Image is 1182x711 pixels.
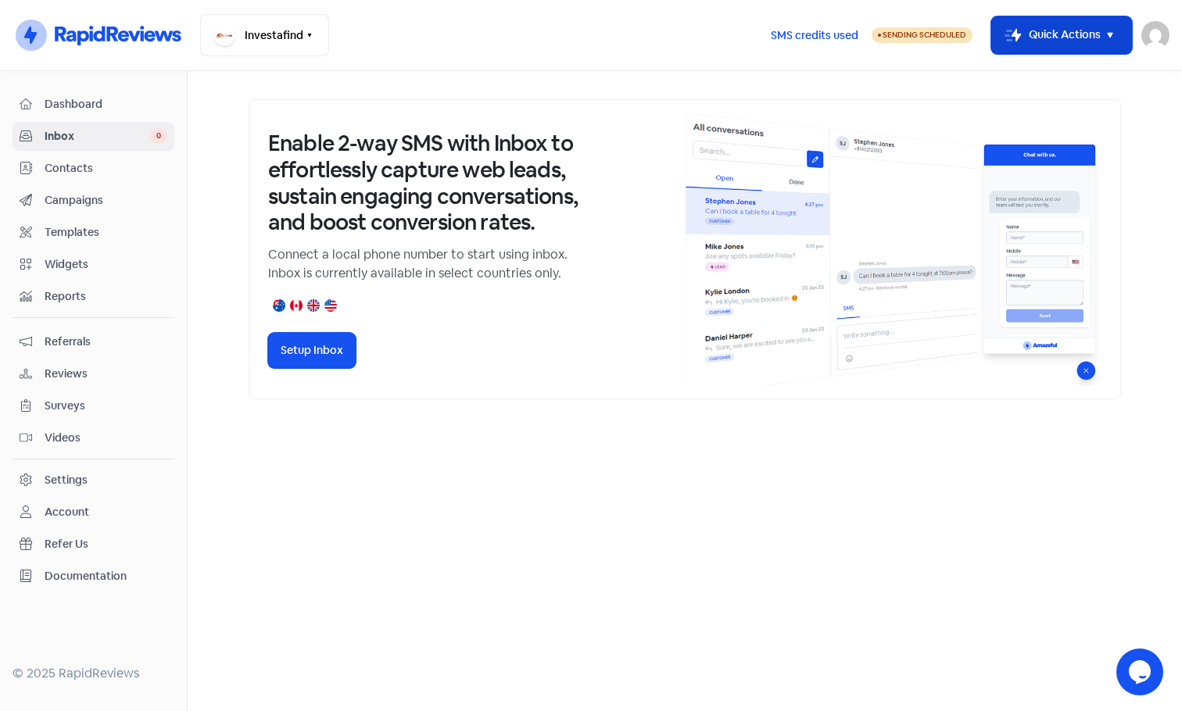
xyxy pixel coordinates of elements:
a: Campaigns [13,186,174,215]
span: Videos [45,430,167,446]
img: australia.png [273,299,285,312]
div: © 2025 RapidReviews [13,664,174,683]
span: Reviews [45,366,167,382]
span: 0 [150,128,167,144]
span: Dashboard [45,96,167,113]
img: united-kingdom.png [307,299,320,312]
a: Reviews [13,359,174,388]
span: Documentation [45,568,167,584]
img: united-states.png [324,299,337,312]
span: Referrals [45,334,167,350]
a: Videos [13,423,174,452]
a: Reports [13,282,174,311]
span: Widgets [45,256,167,273]
a: Referrals [13,327,174,356]
a: Surveys [13,391,174,420]
img: inbox-default-image-2.png [685,113,1101,386]
span: Reports [45,288,167,305]
span: Refer Us [45,536,167,552]
div: Settings [45,472,88,488]
a: Contacts [13,154,174,183]
a: Sending Scheduled [872,26,972,45]
button: Investafind [200,14,329,56]
button: Quick Actions [991,16,1132,54]
p: Connect a local phone number to start using inbox. Inbox is currently available in select countri... [268,245,581,283]
div: Account [45,504,89,520]
span: SMS credits used [771,27,858,44]
span: Surveys [45,398,167,414]
span: Sending Scheduled [883,30,966,40]
iframe: chat widget [1116,648,1166,695]
a: Refer Us [13,530,174,559]
button: Setup Inbox [268,333,356,368]
a: Templates [13,218,174,247]
img: canada.png [290,299,303,312]
a: Inbox 0 [13,122,174,151]
a: SMS credits used [758,26,872,42]
span: Campaigns [45,192,167,209]
a: Account [13,498,174,527]
img: User [1141,21,1169,49]
h3: Enable 2-way SMS with Inbox to effortlessly capture web leads, sustain engaging conversations, an... [268,130,581,235]
span: Contacts [45,160,167,177]
a: Documentation [13,562,174,591]
a: Settings [13,466,174,495]
span: Templates [45,224,167,241]
a: Widgets [13,250,174,279]
a: Dashboard [13,90,174,119]
span: Inbox [45,128,150,145]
